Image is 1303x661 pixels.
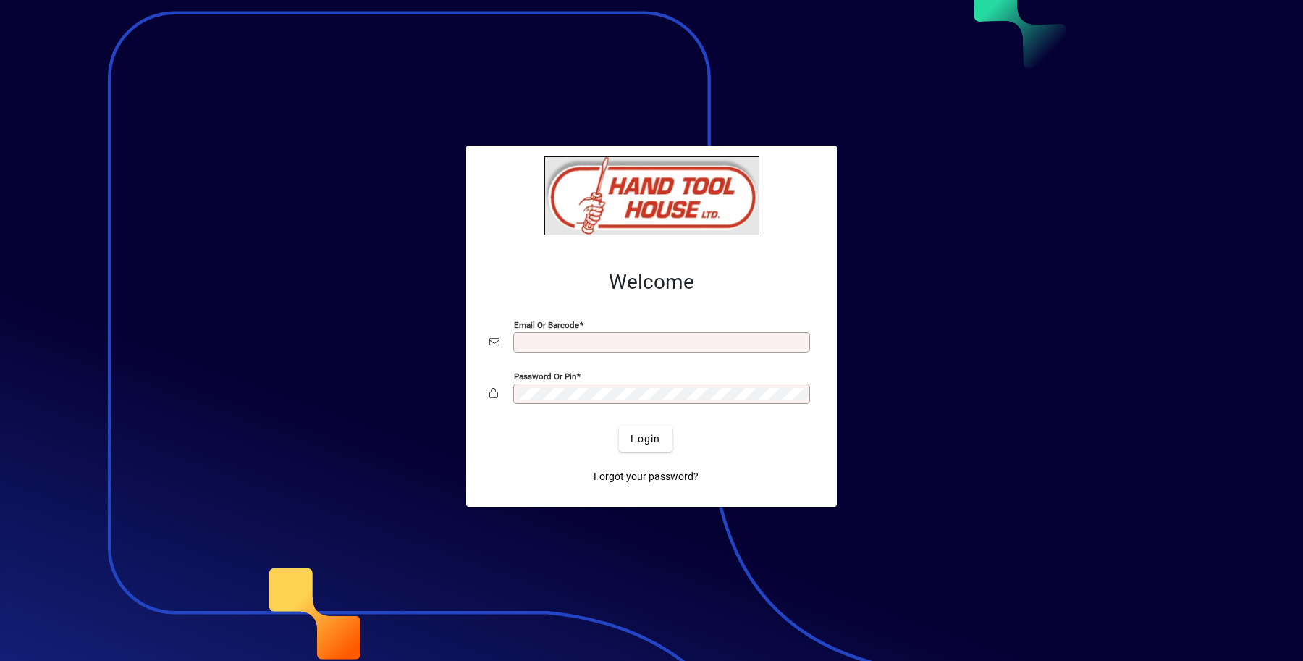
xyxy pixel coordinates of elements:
[588,463,704,489] a: Forgot your password?
[489,270,814,295] h2: Welcome
[619,426,672,452] button: Login
[594,469,699,484] span: Forgot your password?
[514,371,576,382] mat-label: Password or Pin
[514,320,579,330] mat-label: Email or Barcode
[631,431,660,447] span: Login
